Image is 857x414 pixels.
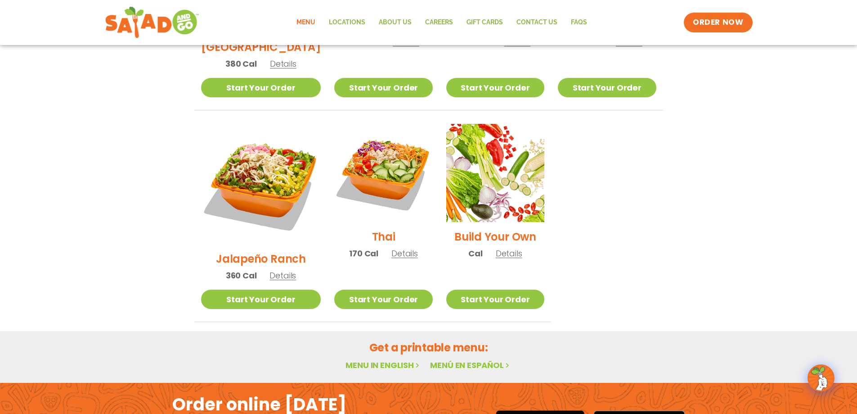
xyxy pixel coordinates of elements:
[226,269,257,282] span: 360 Cal
[446,290,544,309] a: Start Your Order
[269,270,296,281] span: Details
[290,12,594,33] nav: Menu
[270,58,296,69] span: Details
[105,5,200,41] img: new-SAG-logo-768×292
[201,290,321,309] a: Start Your Order
[564,12,594,33] a: FAQs
[372,229,395,245] h2: Thai
[684,13,752,32] a: ORDER NOW
[460,12,510,33] a: GIFT CARDS
[216,251,306,267] h2: Jalapeño Ranch
[446,78,544,97] a: Start Your Order
[345,359,421,371] a: Menu in English
[496,248,522,259] span: Details
[334,78,432,97] a: Start Your Order
[454,229,536,245] h2: Build Your Own
[349,247,378,259] span: 170 Cal
[372,12,418,33] a: About Us
[510,12,564,33] a: Contact Us
[201,124,321,244] img: Product photo for Jalapeño Ranch Salad
[693,17,743,28] span: ORDER NOW
[418,12,460,33] a: Careers
[391,248,418,259] span: Details
[201,39,321,55] h2: [GEOGRAPHIC_DATA]
[334,290,432,309] a: Start Your Order
[446,124,544,222] img: Product photo for Build Your Own
[430,359,511,371] a: Menú en español
[558,78,656,97] a: Start Your Order
[468,247,482,259] span: Cal
[322,12,372,33] a: Locations
[201,78,321,97] a: Start Your Order
[290,12,322,33] a: Menu
[194,340,663,355] h2: Get a printable menu:
[808,365,834,391] img: wpChatIcon
[225,58,257,70] span: 380 Cal
[334,124,432,222] img: Product photo for Thai Salad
